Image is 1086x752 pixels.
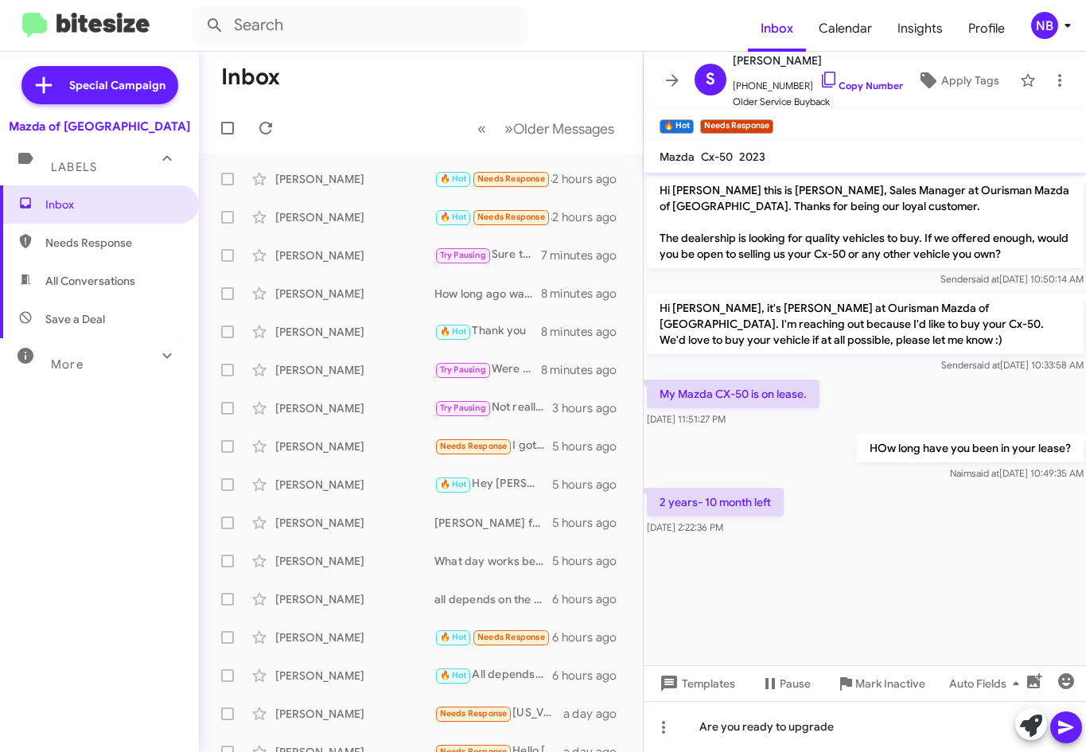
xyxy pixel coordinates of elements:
div: Mazda of [GEOGRAPHIC_DATA] [9,119,190,134]
span: « [477,119,486,138]
div: 2 hours ago [552,209,629,225]
div: [PERSON_NAME] [275,247,434,263]
span: Pause [780,669,811,698]
div: [PERSON_NAME] [275,324,434,340]
button: Auto Fields [936,669,1038,698]
span: S [706,67,715,92]
span: [PHONE_NUMBER] [733,70,903,94]
span: Needs Response [440,441,508,451]
div: Were open until 9pm [434,360,541,379]
div: 5 hours ago [552,438,629,454]
span: All Conversations [45,273,135,289]
p: Hi [PERSON_NAME], it's [PERSON_NAME] at Ourisman Mazda of [GEOGRAPHIC_DATA]. I'm reaching out bec... [647,294,1084,354]
small: 🔥 Hot [660,119,694,134]
div: 8 minutes ago [541,362,630,378]
div: 5 hours ago [552,515,629,531]
div: Thank you [434,322,541,341]
div: [PERSON_NAME] [275,286,434,302]
small: Needs Response [700,119,773,134]
span: Needs Response [477,212,545,222]
button: Mark Inactive [823,669,938,698]
p: 2 years- 10 month left [647,488,784,516]
div: 5 hours ago [552,477,629,493]
div: 6 hours ago [552,629,629,645]
div: Not really. You're about a 40 minute drive from my house so I'll probably just keep driving it fr... [434,399,552,417]
span: Try Pausing [440,250,486,260]
span: 🔥 Hot [440,632,467,642]
div: Hey [PERSON_NAME], did you get a chance to stop by? [434,475,552,493]
nav: Page navigation example [469,112,624,145]
span: Labels [51,160,97,174]
span: Try Pausing [440,364,486,375]
span: [DATE] 2:22:36 PM [647,521,723,533]
div: [PERSON_NAME] [275,706,434,722]
div: [PERSON_NAME] [275,515,434,531]
a: Profile [956,6,1018,52]
button: Templates [644,669,748,698]
div: [PERSON_NAME] [275,477,434,493]
h1: Inbox [221,64,280,90]
p: Hi [PERSON_NAME] this is [PERSON_NAME], Sales Manager at Ourisman Mazda of [GEOGRAPHIC_DATA]. Tha... [647,176,1084,268]
div: 8 minutes ago [541,324,630,340]
div: [PERSON_NAME] [275,438,434,454]
a: Special Campaign [21,66,178,104]
span: [DATE] 11:51:27 PM [647,413,726,425]
div: [PERSON_NAME] [275,209,434,225]
span: 🔥 Hot [440,326,467,337]
span: 🔥 Hot [440,212,467,222]
span: Mazda [660,150,695,164]
span: 🔥 Hot [440,670,467,680]
div: 2 years- 10 month left [434,169,552,188]
div: [PERSON_NAME] [275,591,434,607]
span: said at [971,467,998,479]
div: a day ago [563,706,630,722]
span: 2023 [739,150,765,164]
span: Needs Response [45,235,181,251]
div: [PERSON_NAME] [275,171,434,187]
div: What day works best for you? [434,553,552,569]
span: Auto Fields [949,669,1026,698]
a: Copy Number [819,80,903,92]
div: [PERSON_NAME] [275,668,434,684]
button: NB [1018,12,1068,39]
span: Templates [656,669,735,698]
span: 🔥 Hot [440,173,467,184]
div: I got it thank you [434,437,552,455]
button: Previous [468,112,496,145]
div: 5 hours ago [552,553,629,569]
span: Needs Response [440,708,508,719]
div: 6 hours ago [552,591,629,607]
span: Cx-50 [701,150,733,164]
span: Apply Tags [941,66,999,95]
span: Try Pausing [440,403,486,413]
div: [PERSON_NAME] [275,362,434,378]
div: All depends on the condition. Can you bring it by? [434,666,552,684]
div: [PERSON_NAME] [275,553,434,569]
div: [DEMOGRAPHIC_DATA] afternoon. We actually purchased a CX90 [DATE]. Thank you! [434,208,552,226]
div: 7 minutes ago [541,247,630,263]
span: Sender [DATE] 10:50:14 AM [940,273,1083,285]
div: 8 minutes ago [541,286,630,302]
div: 3 hours ago [552,400,629,416]
span: said at [971,273,998,285]
span: 🔥 Hot [440,479,467,489]
div: 2 hours ago [552,171,629,187]
p: HOw long have you been in your lease? [856,434,1083,462]
div: [PERSON_NAME] [275,400,434,416]
div: 6 hours ago [552,668,629,684]
span: Mark Inactive [855,669,925,698]
div: Liked “9:00 am works. We will see you [DATE].” [434,628,552,646]
span: Older Messages [513,120,614,138]
div: NB [1031,12,1058,39]
div: How long ago was this? [434,286,541,302]
div: [PERSON_NAME] from Ourisman Mazda [434,515,552,531]
button: Next [495,112,624,145]
a: Calendar [806,6,885,52]
div: [PERSON_NAME] [275,629,434,645]
span: More [51,357,84,372]
a: Insights [885,6,956,52]
span: Inbox [45,197,181,212]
